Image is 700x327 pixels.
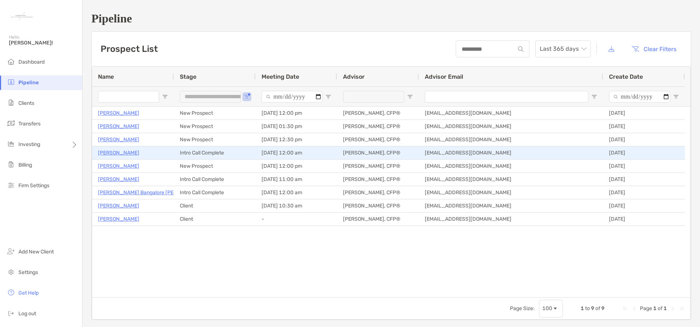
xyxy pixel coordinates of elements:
[18,290,39,296] span: Get Help
[419,107,603,120] div: [EMAIL_ADDRESS][DOMAIN_NAME]
[7,139,15,148] img: investing icon
[256,199,337,212] div: [DATE] 10:30 am
[679,306,685,312] div: Last Page
[603,213,685,225] div: [DATE]
[7,160,15,169] img: billing icon
[174,120,256,133] div: New Prospect
[603,160,685,173] div: [DATE]
[653,305,657,312] span: 1
[98,109,139,118] p: [PERSON_NAME]
[419,213,603,225] div: [EMAIL_ADDRESS][DOMAIN_NAME]
[18,269,38,276] span: Settings
[18,121,41,127] span: Transfers
[18,162,32,168] span: Billing
[539,300,563,317] div: Page Size
[603,186,685,199] div: [DATE]
[419,160,603,173] div: [EMAIL_ADDRESS][DOMAIN_NAME]
[9,40,78,46] span: [PERSON_NAME]!
[425,73,463,80] span: Advisor Email
[601,305,605,312] span: 9
[162,94,168,100] button: Open Filter Menu
[174,186,256,199] div: Intro Call Complete
[180,73,196,80] span: Stage
[7,181,15,189] img: firm-settings icon
[256,160,337,173] div: [DATE] 12:00 pm
[98,135,139,144] p: [PERSON_NAME]
[603,133,685,146] div: [DATE]
[98,188,207,197] a: [PERSON_NAME] Bangalore [PERSON_NAME]
[603,120,685,133] div: [DATE]
[419,146,603,159] div: [EMAIL_ADDRESS][DOMAIN_NAME]
[174,146,256,159] div: Intro Call Complete
[542,305,552,312] div: 100
[640,305,652,312] span: Page
[256,133,337,146] div: [DATE] 12:30 pm
[91,12,691,25] h1: Pipeline
[591,94,597,100] button: Open Filter Menu
[18,100,34,106] span: Clients
[7,288,15,297] img: get-help icon
[337,213,419,225] div: [PERSON_NAME], CFP®
[174,133,256,146] div: New Prospect
[174,173,256,186] div: Intro Call Complete
[98,73,114,80] span: Name
[419,173,603,186] div: [EMAIL_ADDRESS][DOMAIN_NAME]
[407,94,413,100] button: Open Filter Menu
[626,41,682,57] button: Clear Filters
[7,247,15,256] img: add_new_client icon
[337,133,419,146] div: [PERSON_NAME], CFP®
[98,175,139,184] p: [PERSON_NAME]
[337,186,419,199] div: [PERSON_NAME], CFP®
[325,94,331,100] button: Open Filter Menu
[419,133,603,146] div: [EMAIL_ADDRESS][DOMAIN_NAME]
[174,213,256,225] div: Client
[658,305,662,312] span: of
[256,120,337,133] div: [DATE] 01:30 pm
[98,122,139,131] a: [PERSON_NAME]
[673,94,679,100] button: Open Filter Menu
[7,78,15,86] img: pipeline icon
[603,146,685,159] div: [DATE]
[98,161,139,171] a: [PERSON_NAME]
[18,79,39,86] span: Pipeline
[98,214,139,224] a: [PERSON_NAME]
[622,306,628,312] div: First Page
[670,306,676,312] div: Next Page
[7,267,15,276] img: settings icon
[256,173,337,186] div: [DATE] 11:00 am
[174,199,256,212] div: Client
[518,46,524,52] img: input icon
[337,199,419,212] div: [PERSON_NAME], CFP®
[419,120,603,133] div: [EMAIL_ADDRESS][DOMAIN_NAME]
[631,306,637,312] div: Previous Page
[664,305,667,312] span: 1
[609,73,643,80] span: Create Date
[7,57,15,66] img: dashboard icon
[585,305,590,312] span: to
[18,249,54,255] span: Add New Client
[174,107,256,120] div: New Prospect
[581,305,584,312] span: 1
[98,91,159,103] input: Name Filter Input
[7,98,15,107] img: clients icon
[98,148,139,157] a: [PERSON_NAME]
[419,199,603,212] div: [EMAIL_ADDRESS][DOMAIN_NAME]
[18,141,40,147] span: Investing
[337,120,419,133] div: [PERSON_NAME], CFP®
[256,146,337,159] div: [DATE] 12:00 am
[609,91,670,103] input: Create Date Filter Input
[510,305,535,312] div: Page Size:
[603,199,685,212] div: [DATE]
[7,309,15,317] img: logout icon
[603,107,685,120] div: [DATE]
[262,91,322,103] input: Meeting Date Filter Input
[244,94,250,100] button: Open Filter Menu
[262,73,299,80] span: Meeting Date
[18,182,49,189] span: Firm Settings
[101,44,158,54] h3: Prospect List
[337,107,419,120] div: [PERSON_NAME], CFP®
